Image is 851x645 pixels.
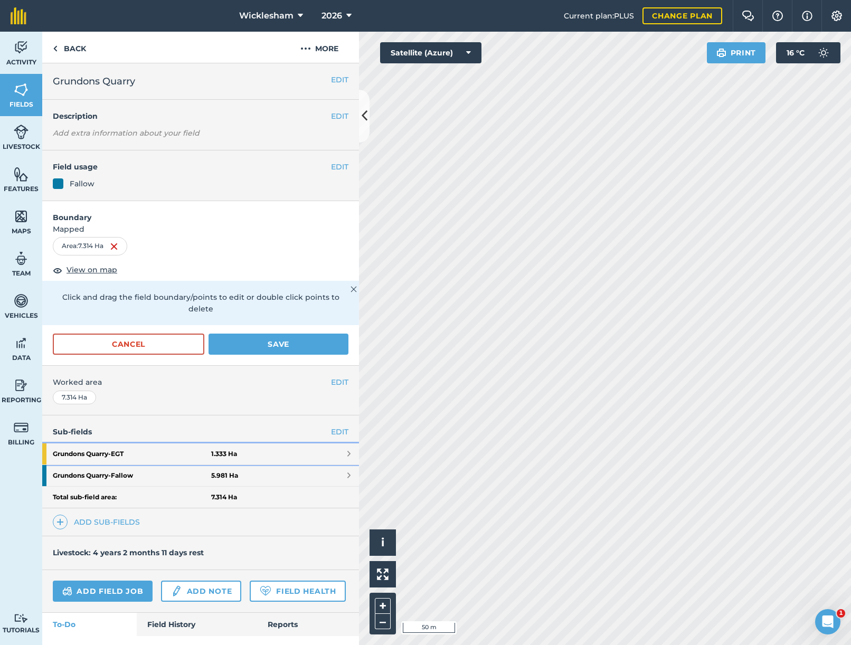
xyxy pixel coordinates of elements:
[250,581,345,602] a: Field Health
[14,335,29,351] img: svg+xml;base64,PD94bWwgdmVyc2lvbj0iMS4wIiBlbmNvZGluZz0idXRmLTgiPz4KPCEtLSBHZW5lcmF0b3I6IEFkb2JlIE...
[53,42,58,55] img: svg+xml;base64,PHN2ZyB4bWxucz0iaHR0cDovL3d3dy53My5vcmcvMjAwMC9zdmciIHdpZHRoPSI5IiBoZWlnaHQ9IjI0Ii...
[70,178,94,189] div: Fallow
[776,42,840,63] button: 16 °C
[381,536,384,549] span: i
[42,443,359,464] a: Grundons Quarry-EGT1.333 Ha
[53,264,117,277] button: View on map
[53,74,135,89] span: Grundons Quarry
[813,42,834,63] img: svg+xml;base64,PD94bWwgdmVyc2lvbj0iMS4wIiBlbmNvZGluZz0idXRmLTgiPz4KPCEtLSBHZW5lcmF0b3I6IEFkb2JlIE...
[377,568,389,580] img: Four arrows, one pointing top left, one top right, one bottom right and the last bottom left
[14,40,29,55] img: svg+xml;base64,PD94bWwgdmVyc2lvbj0iMS4wIiBlbmNvZGluZz0idXRmLTgiPz4KPCEtLSBHZW5lcmF0b3I6IEFkb2JlIE...
[14,82,29,98] img: svg+xml;base64,PHN2ZyB4bWxucz0iaHR0cDovL3d3dy53My5vcmcvMjAwMC9zdmciIHdpZHRoPSI1NiIgaGVpZ2h0PSI2MC...
[171,585,182,597] img: svg+xml;base64,PD94bWwgdmVyc2lvbj0iMS4wIiBlbmNvZGluZz0idXRmLTgiPz4KPCEtLSBHZW5lcmF0b3I6IEFkb2JlIE...
[42,426,359,438] h4: Sub-fields
[53,376,348,388] span: Worked area
[42,223,359,235] span: Mapped
[564,10,634,22] span: Current plan : PLUS
[642,7,722,24] a: Change plan
[322,10,342,22] span: 2026
[331,376,348,388] button: EDIT
[280,32,359,63] button: More
[53,291,348,315] p: Click and drag the field boundary/points to edit or double click points to delete
[257,613,359,636] a: Reports
[53,161,331,173] h4: Field usage
[67,264,117,276] span: View on map
[787,42,805,63] span: 16 ° C
[42,32,97,63] a: Back
[11,7,26,24] img: fieldmargin Logo
[56,516,64,528] img: svg+xml;base64,PHN2ZyB4bWxucz0iaHR0cDovL3d3dy53My5vcmcvMjAwMC9zdmciIHdpZHRoPSIxNCIgaGVpZ2h0PSIyNC...
[137,613,257,636] a: Field History
[53,128,200,138] em: Add extra information about your field
[14,208,29,224] img: svg+xml;base64,PHN2ZyB4bWxucz0iaHR0cDovL3d3dy53My5vcmcvMjAwMC9zdmciIHdpZHRoPSI1NiIgaGVpZ2h0PSI2MC...
[14,420,29,435] img: svg+xml;base64,PD94bWwgdmVyc2lvbj0iMS4wIiBlbmNvZGluZz0idXRmLTgiPz4KPCEtLSBHZW5lcmF0b3I6IEFkb2JlIE...
[42,201,359,223] h4: Boundary
[62,585,72,597] img: svg+xml;base64,PD94bWwgdmVyc2lvbj0iMS4wIiBlbmNvZGluZz0idXRmLTgiPz4KPCEtLSBHZW5lcmF0b3I6IEFkb2JlIE...
[716,46,726,59] img: svg+xml;base64,PHN2ZyB4bWxucz0iaHR0cDovL3d3dy53My5vcmcvMjAwMC9zdmciIHdpZHRoPSIxOSIgaGVpZ2h0PSIyNC...
[815,609,840,634] iframe: Intercom live chat
[14,124,29,140] img: svg+xml;base64,PD94bWwgdmVyc2lvbj0iMS4wIiBlbmNvZGluZz0idXRmLTgiPz4KPCEtLSBHZW5lcmF0b3I6IEFkb2JlIE...
[802,10,812,22] img: svg+xml;base64,PHN2ZyB4bWxucz0iaHR0cDovL3d3dy53My5vcmcvMjAwMC9zdmciIHdpZHRoPSIxNyIgaGVpZ2h0PSIxNy...
[211,450,237,458] strong: 1.333 Ha
[351,283,357,296] img: svg+xml;base64,PHN2ZyB4bWxucz0iaHR0cDovL3d3dy53My5vcmcvMjAwMC9zdmciIHdpZHRoPSIyMiIgaGVpZ2h0PSIzMC...
[110,240,118,253] img: svg+xml;base64,PHN2ZyB4bWxucz0iaHR0cDovL3d3dy53My5vcmcvMjAwMC9zdmciIHdpZHRoPSIxNiIgaGVpZ2h0PSIyNC...
[14,251,29,267] img: svg+xml;base64,PD94bWwgdmVyc2lvbj0iMS4wIiBlbmNvZGluZz0idXRmLTgiPz4KPCEtLSBHZW5lcmF0b3I6IEFkb2JlIE...
[375,598,391,614] button: +
[14,166,29,182] img: svg+xml;base64,PHN2ZyB4bWxucz0iaHR0cDovL3d3dy53My5vcmcvMjAwMC9zdmciIHdpZHRoPSI1NiIgaGVpZ2h0PSI2MC...
[53,110,348,122] h4: Description
[161,581,241,602] a: Add note
[53,465,211,486] strong: Grundons Quarry - Fallow
[771,11,784,21] img: A question mark icon
[375,614,391,629] button: –
[370,529,396,556] button: i
[42,613,137,636] a: To-Do
[14,293,29,309] img: svg+xml;base64,PD94bWwgdmVyc2lvbj0iMS4wIiBlbmNvZGluZz0idXRmLTgiPz4KPCEtLSBHZW5lcmF0b3I6IEFkb2JlIE...
[53,493,211,501] strong: Total sub-field area:
[53,237,127,255] div: Area : 7.314 Ha
[211,471,238,480] strong: 5.981 Ha
[53,443,211,464] strong: Grundons Quarry - EGT
[53,581,153,602] a: Add field job
[53,548,204,557] h4: Livestock: 4 years 2 months 11 days rest
[742,11,754,21] img: Two speech bubbles overlapping with the left bubble in the forefront
[53,334,204,355] button: Cancel
[209,334,348,355] button: Save
[53,264,62,277] img: svg+xml;base64,PHN2ZyB4bWxucz0iaHR0cDovL3d3dy53My5vcmcvMjAwMC9zdmciIHdpZHRoPSIxOCIgaGVpZ2h0PSIyNC...
[211,493,237,501] strong: 7.314 Ha
[53,515,144,529] a: Add sub-fields
[830,11,843,21] img: A cog icon
[239,10,294,22] span: Wicklesham
[300,42,311,55] img: svg+xml;base64,PHN2ZyB4bWxucz0iaHR0cDovL3d3dy53My5vcmcvMjAwMC9zdmciIHdpZHRoPSIyMCIgaGVpZ2h0PSIyNC...
[380,42,481,63] button: Satellite (Azure)
[42,465,359,486] a: Grundons Quarry-Fallow5.981 Ha
[331,426,348,438] a: EDIT
[14,377,29,393] img: svg+xml;base64,PD94bWwgdmVyc2lvbj0iMS4wIiBlbmNvZGluZz0idXRmLTgiPz4KPCEtLSBHZW5lcmF0b3I6IEFkb2JlIE...
[707,42,766,63] button: Print
[331,110,348,122] button: EDIT
[331,161,348,173] button: EDIT
[53,391,96,404] div: 7.314 Ha
[331,74,348,86] button: EDIT
[14,613,29,623] img: svg+xml;base64,PD94bWwgdmVyc2lvbj0iMS4wIiBlbmNvZGluZz0idXRmLTgiPz4KPCEtLSBHZW5lcmF0b3I6IEFkb2JlIE...
[837,609,845,618] span: 1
